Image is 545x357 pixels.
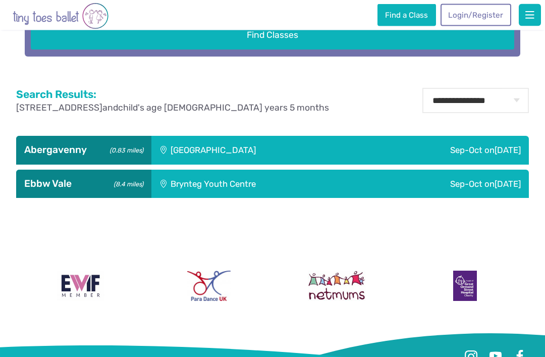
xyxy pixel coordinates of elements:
span: [DATE] [495,145,521,156]
img: Encouraging Women Into Franchising [57,271,105,301]
p: and [16,102,329,115]
img: Para Dance UK [187,271,231,301]
div: Brynteg Youth Centre [151,170,365,198]
span: [DATE] [495,179,521,189]
div: Sep-Oct on [364,136,528,165]
img: tiny toes ballet [13,2,108,30]
button: Find Classes [31,22,514,50]
h3: Abergavenny [24,144,143,157]
h3: Ebbw Vale [24,178,143,190]
small: (0.83 miles) [106,144,143,155]
div: [GEOGRAPHIC_DATA] [151,136,365,165]
span: child's age [DEMOGRAPHIC_DATA] years 5 months [118,103,329,113]
div: Sep-Oct on [364,170,528,198]
small: (8.4 miles) [110,178,143,189]
span: [STREET_ADDRESS] [16,103,102,113]
a: Find a Class [377,4,436,26]
a: Login/Register [441,4,511,26]
h2: Search Results: [16,88,329,101]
